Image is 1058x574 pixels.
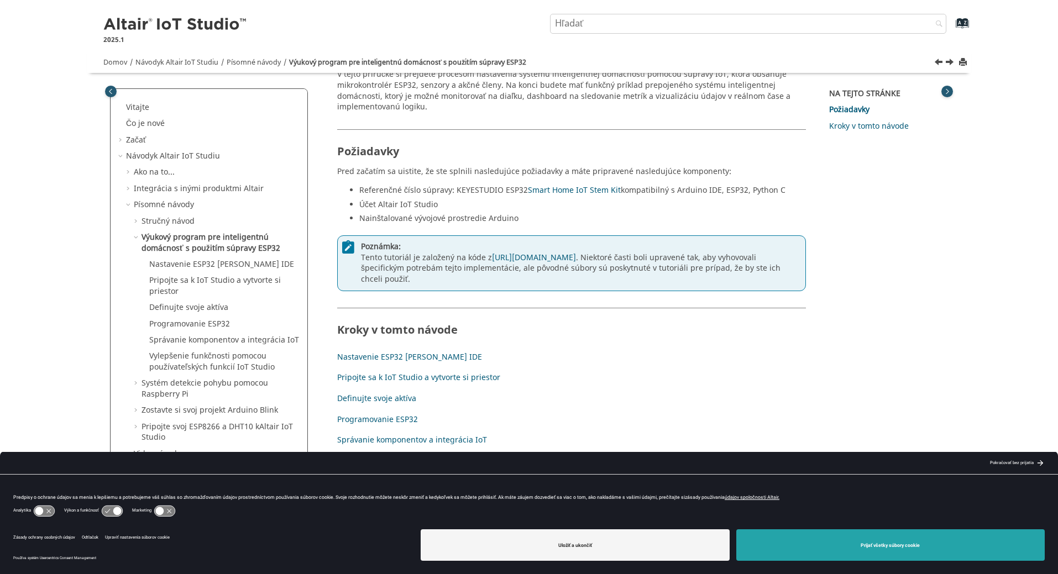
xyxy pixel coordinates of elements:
a: Ako na to... [134,166,175,178]
font: Účet Altair IoT Studio [359,199,438,210]
a: Návodyk Altair IoT Studiu [135,57,218,67]
a: Integrácia s inými produktmi Altair [134,183,264,194]
span: Rozbaliť Systém detekcie pohybu pomocou Raspberry Pi [133,378,142,389]
a: Kroky v tomto návode [829,120,909,132]
span: Rozbaliť Stručný návod [133,216,142,227]
a: Nastavenie ESP32 [PERSON_NAME] IDE [149,259,294,270]
a: Ďalšia téma: Nastavenie ESP32 a Arduino IDE [946,57,955,70]
font: V tejto príručke si prejdete procesom nastavenia systému inteligentnej domácnosti pomocou súpravy... [337,69,790,113]
span: Rozbaliť Pripojte svoj ESP8266 a DHT10 kAltair IoT Studio [133,422,142,433]
font: Nainštalované vývojové prostredie Arduino [359,213,518,224]
a: Domov [103,57,127,67]
a: Správanie komponentov a integrácia IoT [149,334,299,346]
font: . Niektoré časti boli upravené tak, aby vyhovovali špecifickým potrebám tejto implementácie, ale ... [361,252,781,285]
font: Poznámka: [361,241,401,252]
font: Začať [126,134,146,146]
a: Návodyk Altair IoT Studiu [126,150,220,162]
a: Predchádzajúca téma: Vytvorenie používateľskej funkcie na automatizáciu procesu [935,57,944,70]
a: Pripojte svoj ESP8266 a DHT10 kAltair IoT Studio [142,421,293,444]
font: Referenčné číslo súpravy: KEYESTUDIO ESP32 [359,185,528,196]
font: Pred začatím sa uistite, že ste splnili nasledujúce požiadavky a máte pripravené nasledujúce komp... [337,166,731,177]
span: Rozbaliť Zostavte si svoj projekt Arduino Blink [133,405,142,416]
a: Výukový program pre inteligentnú domácnosť s použitím súpravy ESP32 [142,231,280,254]
a: Vitajte [126,102,149,113]
a: Pripojte sa k IoT Studio a vytvorte si priestor [337,372,500,383]
a: Písomné návody [134,199,194,210]
a: Pripojte sa k IoT Studio a vytvorte si priestor [149,275,281,297]
a: Videonávody [134,448,181,460]
font: Pripojte svoj ESP8266 a DHT10 k [142,421,259,433]
a: Smart Home IoT Stem Kit [528,185,621,196]
span: Rozbaliť Začať [117,135,126,146]
font: k Altair IoT Studiu [160,57,218,67]
img: Altair IoT Studio [103,16,248,34]
nav: Nástroje [87,48,971,73]
nav: Na tejto stránke [814,17,956,485]
font: Tento tutoriál je založený na kóde z [361,252,492,264]
a: Výukový program pre inteligentnú domácnosť s použitím súpravy ESP32 [289,57,526,67]
font: Požiadavky [337,144,399,160]
button: Hľadať [921,14,952,35]
font: Kroky v tomto návode [337,322,458,338]
nav: Podradené odkazy [337,349,794,474]
a: Programovanie ESP32 [337,414,418,425]
a: Vylepšenie funkčnosti pomocou používateľských funkcií IoT Studio [149,350,275,373]
a: Správanie komponentov a integrácia IoT [337,434,487,446]
span: Zbaliť Návodyk Altair IoT Studiu [117,151,126,162]
a: Programovanie ESP32 [149,318,230,330]
a: Zostavte si svoj projekt Arduino Blink [142,404,278,416]
font: Altair IoT Studio [142,421,293,444]
a: Definujte svoje aktíva [149,302,228,313]
a: Prejsť na stránku s indexovými výrazmi [938,23,963,34]
font: kompatibilný s Arduino IDE, ESP32, Python C [621,185,785,196]
a: [URL][DOMAIN_NAME] [492,252,576,264]
nav: Obsah kontajnera [102,17,316,477]
a: Systém detekcie pohybu pomocou Raspberry Pi [142,377,268,400]
a: Stručný návod [142,215,195,227]
font: k Altair IoT Studiu [154,150,220,162]
a: Definujte svoje aktíva [337,393,416,404]
a: Čo je nové [126,118,165,129]
span: Zbaliť Písomné návody [125,199,134,210]
button: Prepnúť publikovanie obsahu [105,86,117,97]
span: Rozbaliť Integrácia s inými produktmi Altair [125,183,134,194]
button: Vytlačiť túto stránku [960,55,968,70]
font: Písomné návody [227,57,281,67]
a: Požiadavky [829,104,870,115]
font: Na tejto stránke [829,88,900,99]
button: Prepnúť obsah témy [941,86,953,97]
font: Návody [135,57,160,67]
span: Rozbaliť Ako na to... [125,167,134,178]
font: Návody [126,150,154,162]
span: Zbaliť Výukový program pre inteligentnú domácnosť s použitím súpravy ESP32 [133,232,142,243]
a: Nastavenie ESP32 [PERSON_NAME] IDE [337,351,482,363]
